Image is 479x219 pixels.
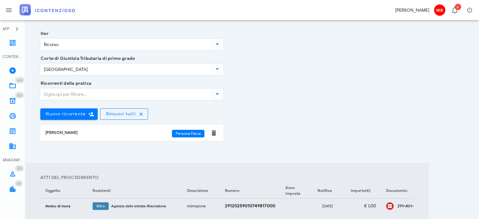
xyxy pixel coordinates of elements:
span: 325 [17,166,22,170]
span: 88 [17,182,21,186]
span: Anno Imposta [285,185,300,196]
span: 320 [17,93,22,97]
div: Clicca per aprire un'anteprima del file o scaricarlo [397,204,430,209]
label: Ricorrenti della pratica [39,80,91,87]
th: Documento [381,183,435,199]
label: Corte di Giustizia Tributaria di primo grado [39,55,135,62]
th: Descrizione: Non ordinato. Attiva per ordinare in ordine crescente. [182,183,220,199]
button: Distintivo [447,3,462,18]
span: Persona Fisica [176,130,201,137]
th: Numero: Non ordinato. Attiva per ordinare in ordine crescente. [220,183,280,199]
div: [PERSON_NAME] [395,7,429,14]
h4: Atti del Procedimento [40,174,413,181]
input: Iter [41,39,211,50]
span: Resistenti [93,188,111,193]
div: [PERSON_NAME] [45,130,172,135]
span: Distintivo [15,165,24,171]
th: Notifica: Non ordinato. Attiva per ordinare in ordine crescente. [312,183,343,199]
em: € 1,00 [364,203,376,209]
span: MB [434,4,445,16]
button: Rimuovi tutti [100,108,148,120]
div: ANAGRAFICA [3,157,23,163]
div: CONTENZIOSO [3,54,23,60]
span: Distintivo [15,77,24,83]
strong: 29120259010749817000 [225,203,275,209]
span: Distintivo [15,180,23,187]
th: Oggetto: Non ordinato. Attiva per ordinare in ordine crescente. [40,183,88,199]
th: Anno Imposta: Non ordinato. Attiva per ordinare in ordine crescente. [280,183,312,199]
span: Distintivo [455,4,461,10]
th: Importo(€): Non ordinato. Attiva per ordinare in ordine crescente. [343,183,381,199]
div: Clicca per aprire un'anteprima del file o scaricarlo [386,202,394,210]
input: Corte di Giustizia Tributaria di primo grado [41,64,211,75]
button: Elimina [210,129,218,137]
span: Documento [386,188,407,193]
label: Iter [39,31,48,37]
th: Resistenti [88,183,182,199]
small: [DATE] [322,204,333,208]
input: Digita qui per filtrare... [41,89,211,100]
span: Notifica [317,188,332,193]
small: Intimazione [187,204,206,208]
small: Avviso di mora [45,204,70,208]
span: Numero [225,188,239,193]
span: Oggetto [45,188,60,193]
img: logo-text-2x.png [20,4,75,15]
div: 291-AVI-00007591-29120259010749817000-signed [397,204,430,209]
span: Distintivo [15,92,24,98]
span: 643 [17,78,22,82]
button: MB [432,3,447,18]
span: Altro [96,202,105,210]
span: Nuovo ricorrente [45,111,86,117]
span: Descrizione [187,188,208,193]
span: Importo(€) [351,188,370,193]
span: Rimuovi tutti [105,111,136,117]
button: Nuovo ricorrente [40,108,98,120]
div: Agenzia delle entrate-Riscossione [111,204,177,209]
